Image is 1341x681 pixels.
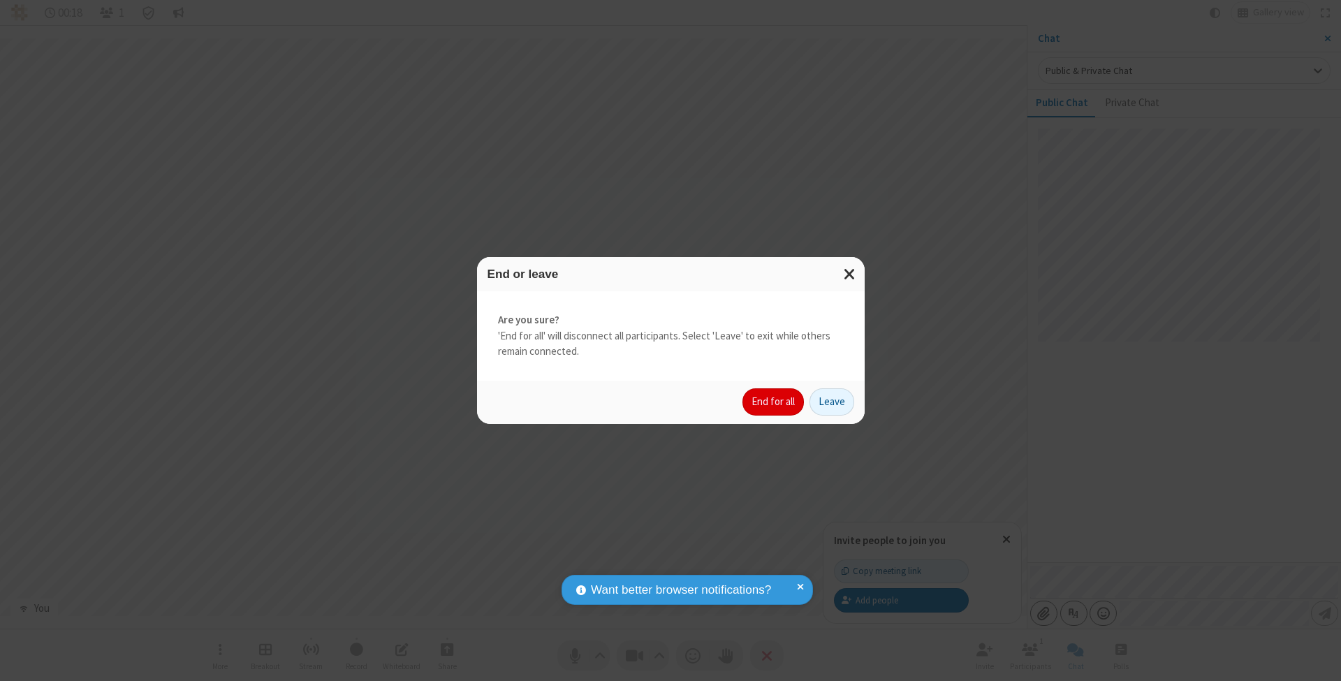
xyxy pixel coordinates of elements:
[835,257,865,291] button: Close modal
[498,312,844,328] strong: Are you sure?
[477,291,865,381] div: 'End for all' will disconnect all participants. Select 'Leave' to exit while others remain connec...
[488,268,854,281] h3: End or leave
[742,388,804,416] button: End for all
[809,388,854,416] button: Leave
[591,581,771,599] span: Want better browser notifications?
